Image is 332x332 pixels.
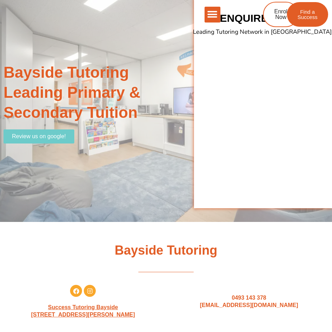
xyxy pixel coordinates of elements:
[207,49,319,198] iframe: Form 0
[12,134,66,139] span: Review us on google!
[297,9,318,20] span: Find a Success
[263,2,299,27] a: Enrol Now
[170,294,329,309] h2: 0493 143 378 [EMAIL_ADDRESS][DOMAIN_NAME]
[4,62,190,123] h2: Bayside Tutoring Leading Primary & Secondary Tuition
[4,242,328,259] h1: Bayside Tutoring
[205,7,220,23] div: Menu Toggle
[31,304,135,318] a: Success Tutoring Bayside[STREET_ADDRESS][PERSON_NAME]
[287,2,328,27] a: Find a Success
[4,129,74,143] a: Review us on google!
[274,9,287,20] span: Enrol Now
